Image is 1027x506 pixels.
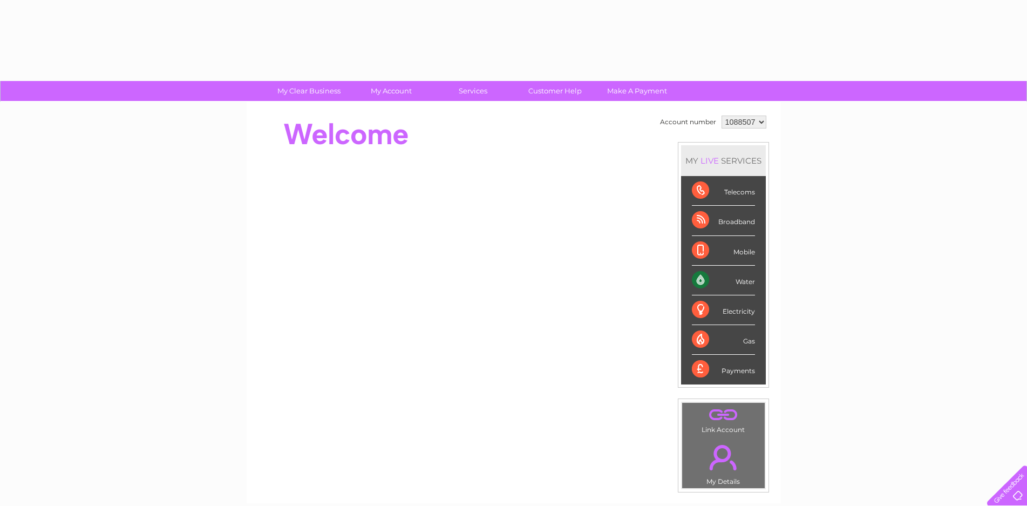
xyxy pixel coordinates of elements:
a: Customer Help [511,81,600,101]
a: My Account [346,81,436,101]
div: Payments [692,355,755,384]
td: Link Account [682,402,765,436]
div: Mobile [692,236,755,266]
div: Gas [692,325,755,355]
td: Account number [657,113,719,131]
a: My Clear Business [264,81,353,101]
div: Water [692,266,755,295]
div: Broadband [692,206,755,235]
a: . [685,406,762,424]
div: Electricity [692,295,755,325]
div: MY SERVICES [681,145,766,176]
a: Make A Payment [593,81,682,101]
a: Services [429,81,518,101]
a: . [685,438,762,476]
div: Telecoms [692,176,755,206]
div: LIVE [698,156,721,166]
td: My Details [682,436,765,489]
